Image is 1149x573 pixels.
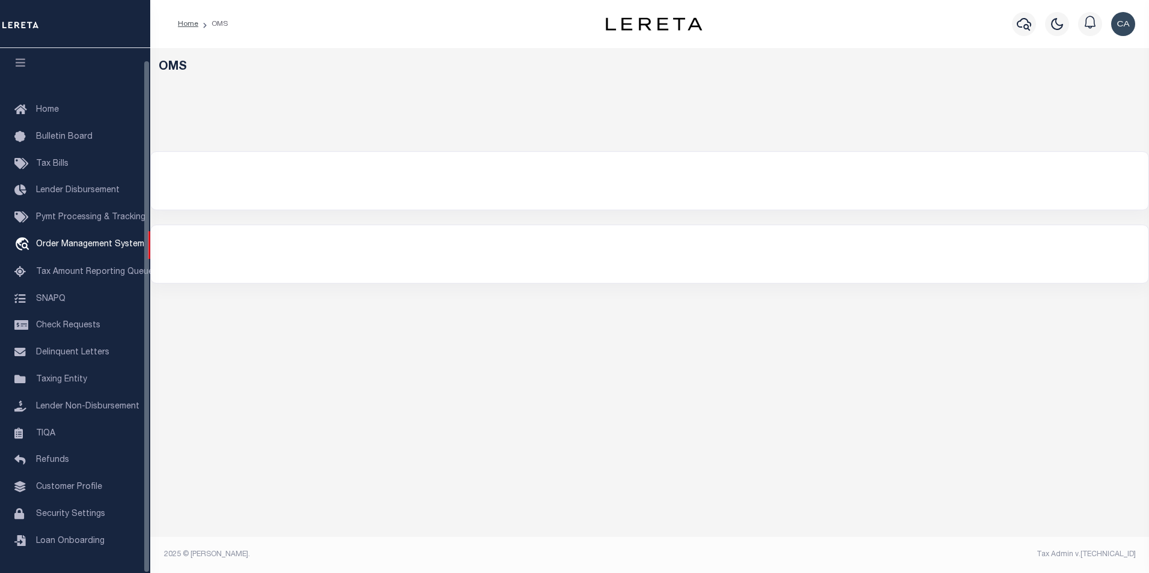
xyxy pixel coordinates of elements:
[36,537,105,545] span: Loan Onboarding
[36,133,93,141] span: Bulletin Board
[1111,12,1135,36] img: svg+xml;base64,PHN2ZyB4bWxucz0iaHR0cDovL3d3dy53My5vcmcvMjAwMC9zdmciIHBvaW50ZXItZXZlbnRzPSJub25lIi...
[36,240,144,249] span: Order Management System
[36,348,109,357] span: Delinquent Letters
[36,402,139,411] span: Lender Non-Disbursement
[198,19,228,29] li: OMS
[36,510,105,518] span: Security Settings
[36,375,87,384] span: Taxing Entity
[159,60,1141,74] h5: OMS
[178,20,198,28] a: Home
[36,429,55,437] span: TIQA
[155,549,650,560] div: 2025 © [PERSON_NAME].
[659,549,1136,560] div: Tax Admin v.[TECHNICAL_ID]
[36,213,145,222] span: Pymt Processing & Tracking
[36,321,100,330] span: Check Requests
[36,483,102,491] span: Customer Profile
[36,186,120,195] span: Lender Disbursement
[606,17,702,31] img: logo-dark.svg
[36,456,69,464] span: Refunds
[36,106,59,114] span: Home
[36,294,66,303] span: SNAPQ
[36,268,153,276] span: Tax Amount Reporting Queue
[14,237,34,253] i: travel_explore
[36,160,69,168] span: Tax Bills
